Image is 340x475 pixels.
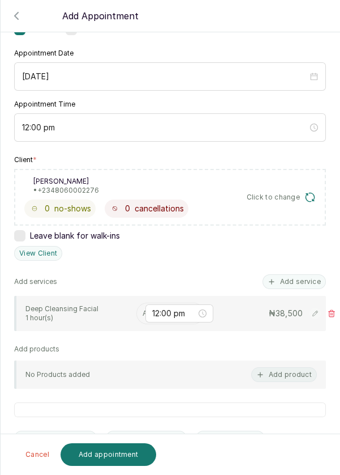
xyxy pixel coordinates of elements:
span: 38,500 [276,308,303,318]
label: Appointment Time [14,100,75,109]
button: Add service [262,274,326,289]
p: • +234 8060002276 [33,186,99,195]
span: no-shows [54,203,91,214]
span: 0 [125,203,130,214]
button: View Client [14,246,62,261]
button: Click to change [247,192,316,203]
span: Click to change [247,193,300,202]
input: Select date [22,70,308,83]
span: cancellations [135,203,184,214]
span: 0 [45,203,50,214]
input: Select time [152,307,196,320]
p: Add products [14,345,59,354]
p: Add Appointment [62,9,139,23]
p: Add services [14,277,57,286]
button: Add discount [196,431,265,446]
p: No Products added [25,370,90,379]
p: ₦ [269,308,303,319]
button: Add promo code [106,431,187,446]
button: Add product [251,367,317,382]
button: Add appointment [61,443,157,466]
input: Select time [22,121,308,134]
p: 1 hour(s) [25,313,127,323]
p: Deep Cleansing Facial [25,304,127,313]
p: [PERSON_NAME] [33,177,99,186]
span: Leave blank for walk-ins [30,230,120,241]
label: Client [14,155,37,164]
button: Add Extra Charge [14,431,97,446]
button: Cancel [19,443,56,466]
